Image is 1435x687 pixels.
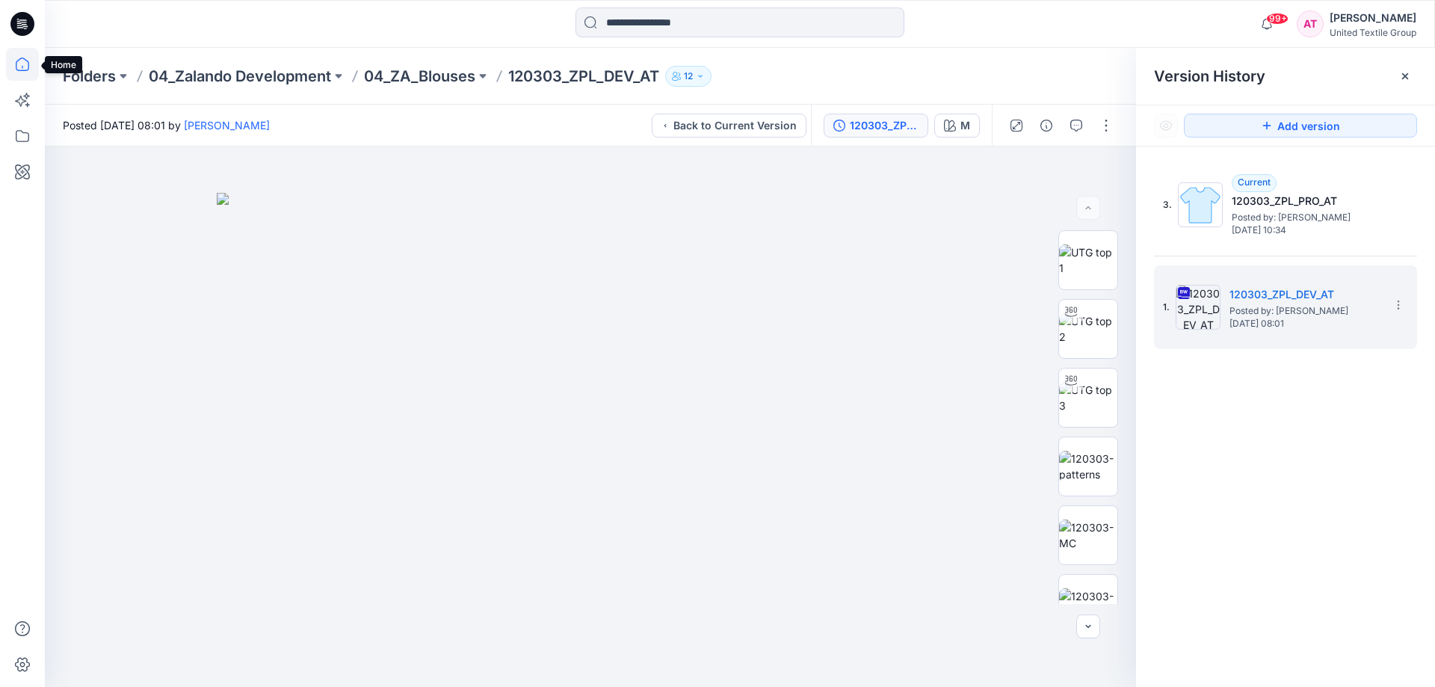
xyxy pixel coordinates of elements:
[1184,114,1417,138] button: Add version
[1232,192,1381,210] h5: 120303_ZPL_PRO_AT
[652,114,806,138] button: Back to Current Version
[63,66,116,87] a: Folders
[665,66,712,87] button: 12
[1154,114,1178,138] button: Show Hidden Versions
[508,66,659,87] p: 120303_ZPL_DEV_AT
[1059,313,1117,345] img: UTG top 2
[1330,9,1416,27] div: [PERSON_NAME]
[1266,13,1289,25] span: 99+
[934,114,980,138] button: M
[1232,225,1381,235] span: [DATE] 10:34
[850,117,919,134] div: 120303_ZPL_DEV_AT
[1163,198,1172,212] span: 3.
[63,117,270,133] span: Posted [DATE] 08:01 by
[1059,244,1117,276] img: UTG top 1
[364,66,475,87] a: 04_ZA_Blouses
[1034,114,1058,138] button: Details
[1059,520,1117,551] img: 120303-MC
[1229,286,1379,304] h5: 120303_ZPL_DEV_AT
[1238,176,1271,188] span: Current
[1059,382,1117,413] img: UTG top 3
[1176,285,1220,330] img: 120303_ZPL_DEV_AT
[1229,318,1379,329] span: [DATE] 08:01
[1059,451,1117,482] img: 120303-patterns
[149,66,331,87] a: 04_Zalando Development
[1399,70,1411,82] button: Close
[1178,182,1223,227] img: 120303_ZPL_PRO_AT
[1297,10,1324,37] div: AT
[1154,67,1265,85] span: Version History
[1229,304,1379,318] span: Posted by: Anastasija Trusakova
[1232,210,1381,225] span: Posted by: Anastasija Trusakova
[184,119,270,132] a: [PERSON_NAME]
[684,68,693,84] p: 12
[824,114,928,138] button: 120303_ZPL_DEV_AT
[1330,27,1416,38] div: United Textile Group
[1059,588,1117,620] img: 120303-wrkm
[1163,301,1170,314] span: 1.
[960,117,970,134] div: M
